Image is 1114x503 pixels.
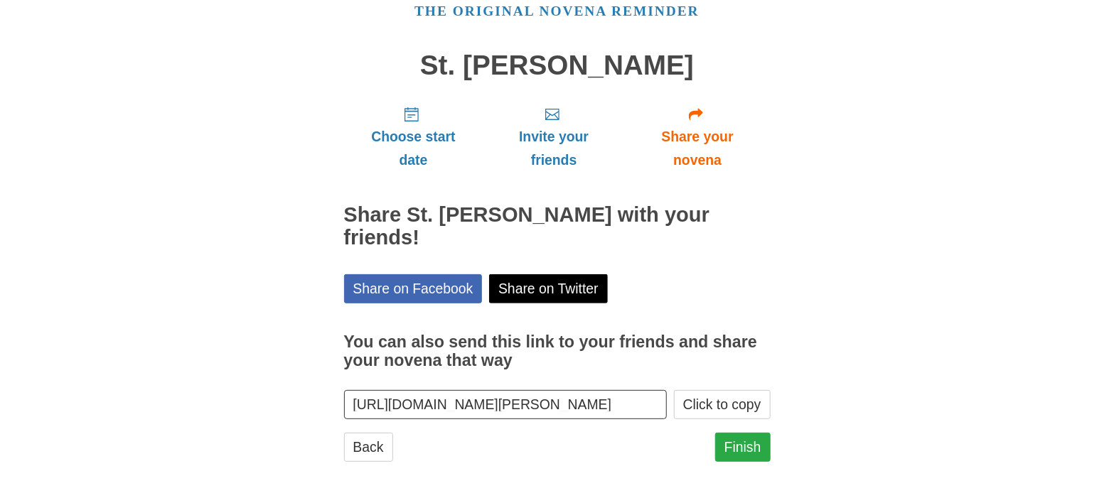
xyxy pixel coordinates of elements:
[639,125,756,172] span: Share your novena
[344,333,771,369] h3: You can also send this link to your friends and share your novena that way
[344,204,771,249] h2: Share St. [PERSON_NAME] with your friends!
[344,274,483,303] a: Share on Facebook
[489,274,608,303] a: Share on Twitter
[483,94,624,179] a: Invite your friends
[625,94,771,179] a: Share your novena
[344,94,483,179] a: Choose start date
[414,4,700,18] a: The original novena reminder
[344,433,393,462] a: Back
[715,433,771,462] a: Finish
[497,125,610,172] span: Invite your friends
[358,125,469,172] span: Choose start date
[674,390,771,419] button: Click to copy
[344,50,771,81] h1: St. [PERSON_NAME]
